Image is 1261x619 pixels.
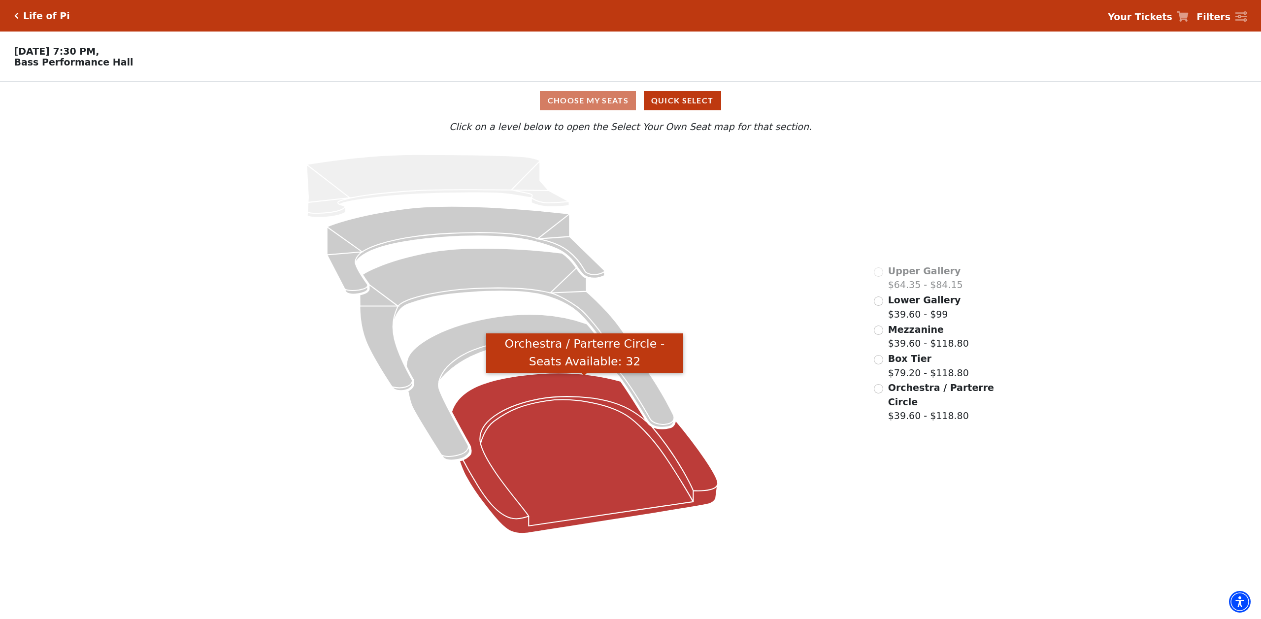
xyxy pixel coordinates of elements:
[1108,11,1172,22] strong: Your Tickets
[306,155,569,218] path: Upper Gallery - Seats Available: 0
[644,91,721,110] button: Quick Select
[888,352,969,380] label: $79.20 - $118.80
[888,264,963,292] label: $64.35 - $84.15
[874,326,883,335] input: Mezzanine$39.60 - $118.80
[874,296,883,306] input: Lower Gallery$39.60 - $99
[874,384,883,393] input: Orchestra / Parterre Circle$39.60 - $118.80
[888,265,961,276] span: Upper Gallery
[165,120,1096,134] p: Click on a level below to open the Select Your Own Seat map for that section.
[327,206,605,294] path: Lower Gallery - Seats Available: 170
[486,333,683,373] div: Orchestra / Parterre Circle - Seats Available: 32
[888,381,996,423] label: $39.60 - $118.80
[14,12,19,19] a: Click here to go back to filters
[874,355,883,364] input: Box Tier$79.20 - $118.80
[888,323,969,351] label: $39.60 - $118.80
[888,293,961,321] label: $39.60 - $99
[888,382,994,407] span: Orchestra / Parterre Circle
[1229,591,1251,613] div: Accessibility Menu
[888,353,931,364] span: Box Tier
[23,10,70,22] h5: Life of Pi
[1108,10,1189,24] a: Your Tickets
[888,294,961,305] span: Lower Gallery
[1196,10,1247,24] a: Filters
[1196,11,1230,22] strong: Filters
[888,324,944,335] span: Mezzanine
[452,373,718,533] path: Orchestra / Parterre Circle - Seats Available: 32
